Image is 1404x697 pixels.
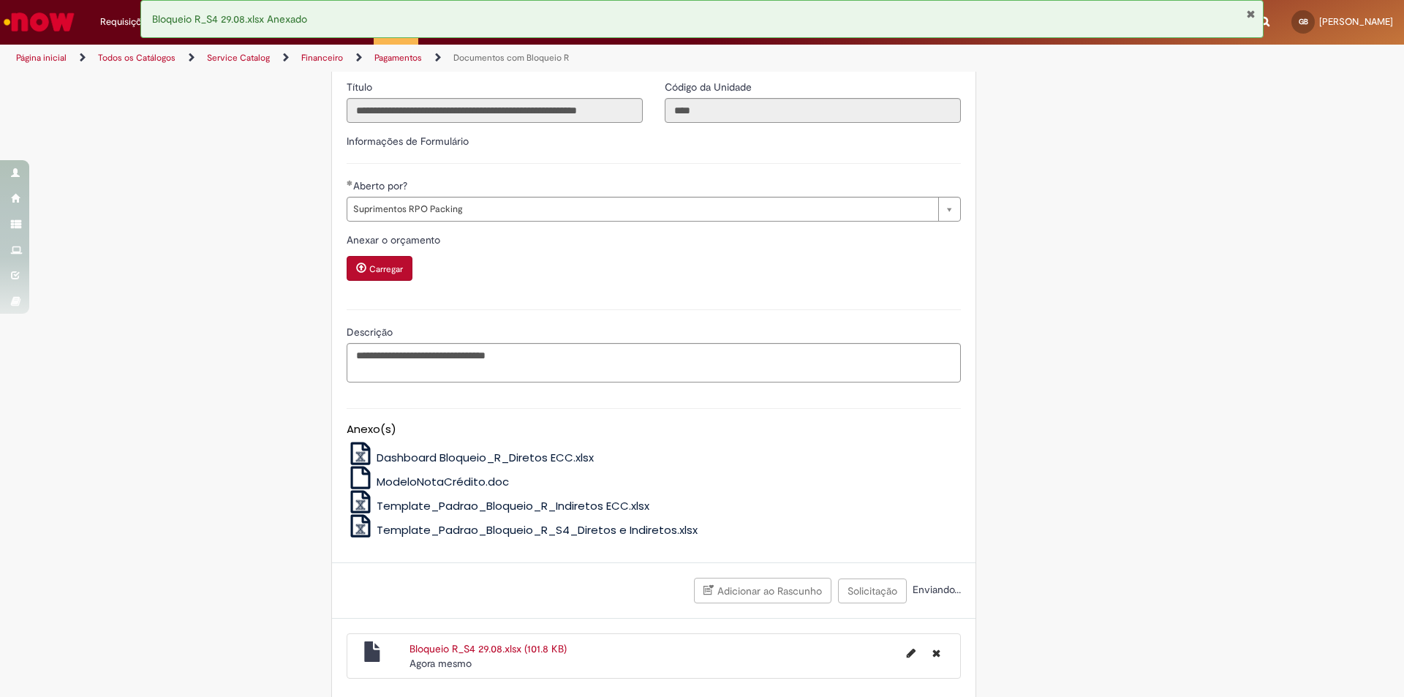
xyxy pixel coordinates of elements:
span: Descrição [347,325,396,339]
span: Bloqueio R_S4 29.08.xlsx Anexado [152,12,307,26]
button: Editar nome de arquivo Bloqueio R_S4 29.08.xlsx [898,641,924,665]
span: Template_Padrao_Bloqueio_R_Indiretos ECC.xlsx [377,498,649,513]
span: Dashboard Bloqueio_R_Diretos ECC.xlsx [377,450,594,465]
ul: Trilhas de página [11,45,925,72]
span: ModeloNotaCrédito.doc [377,474,509,489]
img: ServiceNow [1,7,77,37]
span: [PERSON_NAME] [1319,15,1393,28]
a: Todos os Catálogos [98,52,175,64]
span: Requisições [100,15,151,29]
span: GB [1299,17,1308,26]
a: ModeloNotaCrédito.doc [347,474,510,489]
input: Código da Unidade [665,98,961,123]
span: Anexar o orçamento [347,233,443,246]
a: Bloqueio R_S4 29.08.xlsx (101.8 KB) [409,642,567,655]
a: Pagamentos [374,52,422,64]
small: Carregar [369,263,403,275]
h5: Anexo(s) [347,423,961,436]
span: Obrigatório Preenchido [347,180,353,186]
label: Informações de Formulário [347,135,469,148]
a: Financeiro [301,52,343,64]
label: Somente leitura - Código da Unidade [665,80,755,94]
span: Agora mesmo [409,657,472,670]
a: Página inicial [16,52,67,64]
span: Template_Padrao_Bloqueio_R_S4_Diretos e Indiretos.xlsx [377,522,698,538]
textarea: Descrição [347,343,961,383]
button: Carregar anexo de Anexar o orçamento [347,256,412,281]
button: Excluir Bloqueio R_S4 29.08.xlsx [924,641,949,665]
span: Enviando... [910,583,961,596]
button: Fechar Notificação [1246,8,1256,20]
a: Template_Padrao_Bloqueio_R_Indiretos ECC.xlsx [347,498,650,513]
a: Service Catalog [207,52,270,64]
a: Dashboard Bloqueio_R_Diretos ECC.xlsx [347,450,595,465]
a: Documentos com Bloqueio R [453,52,569,64]
input: Título [347,98,643,123]
a: Template_Padrao_Bloqueio_R_S4_Diretos e Indiretos.xlsx [347,522,698,538]
label: Somente leitura - Título [347,80,375,94]
time: 29/08/2025 10:32:58 [409,657,472,670]
span: Aberto por? [353,179,410,192]
span: Suprimentos RPO Packing [353,197,931,221]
